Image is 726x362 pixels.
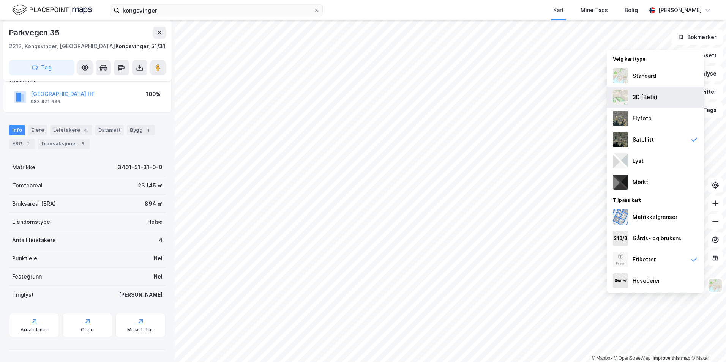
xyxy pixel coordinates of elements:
div: 23 145 ㎡ [138,181,163,190]
div: Punktleie [12,254,37,263]
div: Arealplaner [21,327,47,333]
div: Parkvegen 35 [9,27,61,39]
div: [PERSON_NAME] [658,6,702,15]
div: Tilpass kart [607,193,704,206]
img: luj3wr1y2y3+OchiMxRmMxRlscgabnMEmZ7DJGWxyBpucwSZnsMkZbHIGm5zBJmewyRlscgabnMEmZ7DJGWxyBpucwSZnsMkZ... [613,153,628,168]
div: Festegrunn [12,272,42,281]
img: Z [613,111,628,126]
img: nCdM7BzjoCAAAAAElFTkSuQmCC [613,175,628,190]
button: Datasett [677,48,723,63]
button: Filter [687,84,723,99]
img: cadastreBorders.cfe08de4b5ddd52a10de.jpeg [613,209,628,225]
div: Matrikkel [12,163,37,172]
div: Etiketter [633,255,656,264]
div: 3 [79,140,87,148]
div: Bolig [625,6,638,15]
div: Bruksareal (BRA) [12,199,56,208]
div: Hovedeier [633,276,660,285]
img: majorOwner.b5e170eddb5c04bfeeff.jpeg [613,273,628,288]
div: Info [9,125,25,135]
div: Tomteareal [12,181,43,190]
div: 2212, Kongsvinger, [GEOGRAPHIC_DATA] [9,42,115,51]
div: Kontrollprogram for chat [688,326,726,362]
div: Eiere [28,125,47,135]
div: Standard [633,71,656,80]
img: Z [708,278,723,293]
div: Mørkt [633,178,648,187]
button: Bokmerker [672,30,723,45]
iframe: Chat Widget [688,326,726,362]
img: cadastreKeys.547ab17ec502f5a4ef2b.jpeg [613,231,628,246]
a: OpenStreetMap [614,356,651,361]
div: Matrikkelgrenser [633,212,677,222]
div: Nei [154,272,163,281]
div: Origo [81,327,94,333]
div: ESG [9,139,35,149]
div: Miljøstatus [127,327,154,333]
div: Tinglyst [12,290,34,299]
div: Flyfoto [633,114,652,123]
div: Mine Tags [581,6,608,15]
div: Antall leietakere [12,236,56,245]
div: 4 [159,236,163,245]
div: Satellitt [633,135,654,144]
div: Kongsvinger, 51/31 [115,42,166,51]
a: Improve this map [653,356,690,361]
img: 9k= [613,132,628,147]
div: Datasett [95,125,124,135]
img: Z [613,252,628,267]
div: 1 [144,126,152,134]
div: Transaksjoner [38,139,90,149]
div: Kart [553,6,564,15]
div: 4 [82,126,89,134]
div: 1 [24,140,32,148]
div: 100% [146,90,161,99]
div: 983 971 636 [31,99,60,105]
div: Nei [154,254,163,263]
img: Z [613,68,628,83]
div: Leietakere [50,125,92,135]
div: 3D (Beta) [633,93,657,102]
div: Gårds- og bruksnr. [633,234,682,243]
a: Mapbox [592,356,612,361]
input: Søk på adresse, matrikkel, gårdeiere, leietakere eller personer [120,5,313,16]
img: Z [613,90,628,105]
button: Tags [688,102,723,118]
div: Helse [147,217,163,227]
div: [PERSON_NAME] [119,290,163,299]
div: Lyst [633,156,644,165]
div: Velg karttype [607,52,704,65]
button: Tag [9,60,74,75]
div: 894 ㎡ [145,199,163,208]
img: logo.f888ab2527a4732fd821a326f86c7f29.svg [12,3,92,17]
div: Bygg [127,125,155,135]
div: 3401-51-31-0-0 [118,163,163,172]
div: Eiendomstype [12,217,50,227]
